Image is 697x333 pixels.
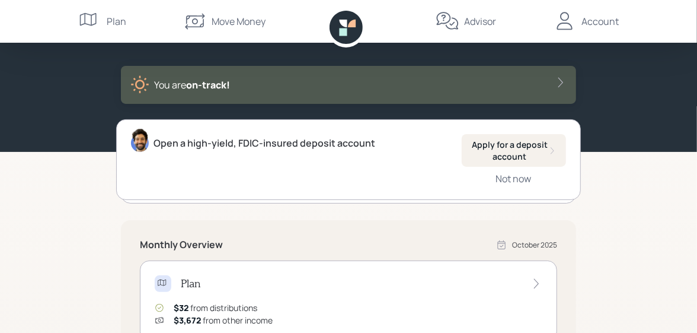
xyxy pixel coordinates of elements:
div: You are [154,78,230,92]
button: Apply for a deposit account [462,134,566,167]
img: eric-schwartz-headshot.png [131,128,149,152]
img: sunny-XHVQM73Q.digested.png [130,75,149,94]
div: Apply for a deposit account [471,139,557,162]
div: from distributions [174,302,257,314]
h5: Monthly Overview [140,239,223,250]
div: from other income [174,314,273,326]
div: Advisor [464,14,496,28]
span: $3,672 [174,315,201,326]
div: Open a high-yield, FDIC-insured deposit account [154,136,375,150]
h4: Plan [181,277,200,290]
div: Plan [107,14,126,28]
div: Account [581,14,619,28]
div: October 2025 [512,240,557,250]
span: $32 [174,302,188,313]
div: Not now [496,172,532,185]
span: on‑track! [186,78,230,91]
div: Move Money [212,14,266,28]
